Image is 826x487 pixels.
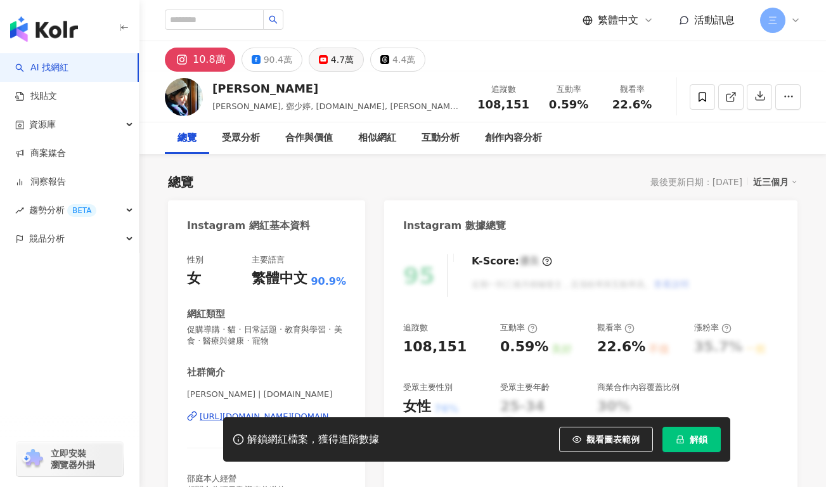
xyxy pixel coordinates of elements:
[177,131,197,146] div: 總覽
[612,98,652,111] span: 22.6%
[15,176,66,188] a: 洞察報告
[16,442,123,476] a: chrome extension立即安裝 瀏覽器外掛
[67,204,96,217] div: BETA
[485,131,542,146] div: 創作內容分析
[403,337,467,357] div: 108,151
[285,131,333,146] div: 合作與價值
[187,254,203,266] div: 性別
[597,322,635,334] div: 觀看率
[690,434,707,445] span: 解鎖
[500,322,538,334] div: 互動率
[247,433,379,446] div: 解鎖網紅檔案，獲得進階數據
[187,219,310,233] div: Instagram 網紅基本資料
[15,62,68,74] a: searchAI 找網紅
[331,51,354,68] div: 4.7萬
[20,449,45,469] img: chrome extension
[187,324,346,347] span: 促購導購 · 貓 · 日常話題 · 教育與學習 · 美食 · 醫療與健康 · 寵物
[51,448,95,471] span: 立即安裝 瀏覽器外掛
[403,382,453,393] div: 受眾主要性別
[212,101,458,124] span: [PERSON_NAME], 鄧少婷, [DOMAIN_NAME], [PERSON_NAME]的短腿兒子科基犬Uni大人的日記
[252,254,285,266] div: 主要語言
[500,382,550,393] div: 受眾主要年齡
[15,90,57,103] a: 找貼文
[549,98,588,111] span: 0.59%
[311,275,346,289] span: 90.9%
[269,15,278,24] span: search
[477,98,529,111] span: 108,151
[477,83,529,96] div: 追蹤數
[29,110,56,139] span: 資源庫
[10,16,78,42] img: logo
[403,219,506,233] div: Instagram 數據總覽
[212,81,463,96] div: [PERSON_NAME]
[545,83,593,96] div: 互動率
[403,397,431,417] div: 女性
[650,177,742,187] div: 最後更新日期：[DATE]
[694,322,732,334] div: 漲粉率
[500,337,548,357] div: 0.59%
[15,147,66,160] a: 商案媒合
[662,427,721,452] button: 解鎖
[586,434,640,445] span: 觀看圖表範例
[187,366,225,379] div: 社群簡介
[392,51,415,68] div: 4.4萬
[608,83,656,96] div: 觀看率
[252,269,307,289] div: 繁體中文
[165,48,235,72] button: 10.8萬
[370,48,425,72] button: 4.4萬
[29,196,96,224] span: 趨勢分析
[472,254,552,268] div: K-Score :
[187,411,346,422] a: [URL][DOMAIN_NAME][DOMAIN_NAME]
[264,51,292,68] div: 90.4萬
[676,435,685,444] span: lock
[559,427,653,452] button: 觀看圖表範例
[598,13,638,27] span: 繁體中文
[309,48,364,72] button: 4.7萬
[187,389,346,400] span: [PERSON_NAME] | [DOMAIN_NAME]
[403,322,428,334] div: 追蹤數
[597,337,645,357] div: 22.6%
[29,224,65,253] span: 競品分析
[358,131,396,146] div: 相似網紅
[187,308,225,321] div: 網紅類型
[200,411,346,422] div: [URL][DOMAIN_NAME][DOMAIN_NAME]
[422,131,460,146] div: 互動分析
[242,48,302,72] button: 90.4萬
[768,13,777,27] span: 三
[694,14,735,26] span: 活動訊息
[165,78,203,116] img: KOL Avatar
[193,51,226,68] div: 10.8萬
[187,269,201,289] div: 女
[15,206,24,215] span: rise
[753,174,797,190] div: 近三個月
[222,131,260,146] div: 受眾分析
[597,382,680,393] div: 商業合作內容覆蓋比例
[168,173,193,191] div: 總覽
